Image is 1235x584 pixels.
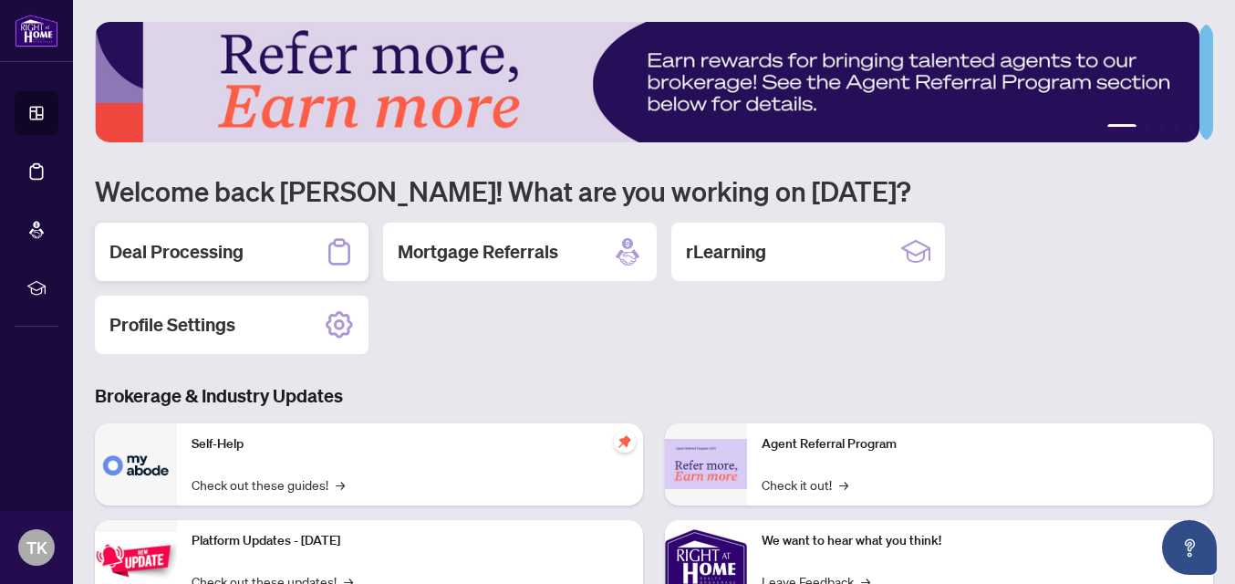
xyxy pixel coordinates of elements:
img: Self-Help [95,423,177,506]
span: → [336,474,345,495]
button: 3 [1158,124,1166,131]
p: Self-Help [192,434,628,454]
button: 4 [1173,124,1180,131]
a: Check out these guides!→ [192,474,345,495]
button: 1 [1107,124,1136,131]
h2: Deal Processing [109,239,244,265]
p: Agent Referral Program [762,434,1199,454]
h2: Profile Settings [109,312,235,338]
p: Platform Updates - [DATE] [192,531,628,551]
button: Open asap [1162,520,1217,575]
button: 2 [1144,124,1151,131]
span: → [839,474,848,495]
img: Agent Referral Program [665,439,747,489]
span: TK [26,535,47,560]
a: Check it out!→ [762,474,848,495]
img: Slide 0 [95,22,1199,142]
h1: Welcome back [PERSON_NAME]! What are you working on [DATE]? [95,173,1213,208]
button: 5 [1188,124,1195,131]
img: logo [15,14,58,47]
h2: Mortgage Referrals [398,239,558,265]
h2: rLearning [686,239,766,265]
span: pushpin [614,431,636,453]
h3: Brokerage & Industry Updates [95,383,1213,409]
p: We want to hear what you think! [762,531,1199,551]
